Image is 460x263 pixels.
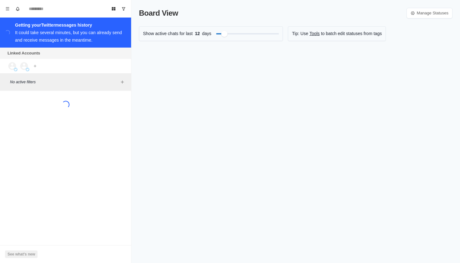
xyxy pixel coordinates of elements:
p: Tip: Use [292,30,308,37]
span: 12 [193,30,202,37]
p: Board View [139,8,178,19]
div: Filter by activity days [221,31,227,37]
button: Board View [109,4,119,14]
a: Manage Statuses [406,8,452,18]
button: Notifications [13,4,23,14]
div: Getting your Twitter messages history [15,21,124,29]
button: Add account [31,62,39,70]
img: picture [14,68,18,71]
p: Linked Accounts [8,50,40,56]
button: Show unread conversations [119,4,129,14]
a: Tools [309,30,320,37]
img: picture [26,68,29,71]
div: It could take several minutes, but you can already send and receive messages in the meantime. [15,30,122,43]
p: to batch edit statuses from tags [321,30,382,37]
p: days [202,30,212,37]
button: Menu [3,4,13,14]
button: Add filters [119,78,126,86]
p: Show active chats for last [143,30,193,37]
button: See what's new [5,250,38,258]
p: No active filters [10,79,119,85]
